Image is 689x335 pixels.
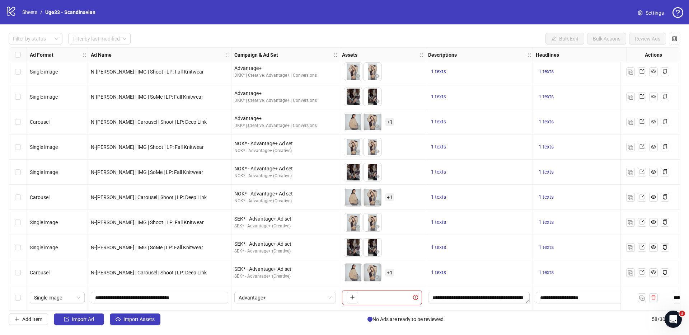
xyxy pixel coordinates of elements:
div: Advantage+ [234,114,336,122]
button: 1 texts [428,218,449,227]
div: Select row 56 [9,235,27,260]
div: SEK* - Advantage+ (Creative) [234,248,336,255]
img: Duplicate [628,145,633,150]
button: Duplicate [626,67,635,76]
div: Select all rows [9,48,27,62]
span: eye [375,199,380,204]
div: DKK* | Creative: Advantage+ | Conversions [234,97,336,104]
div: NOK* - Advantage+ (Creative) [234,198,336,204]
button: 1 texts [536,243,557,252]
button: Preview [353,122,362,131]
span: Single image [30,144,58,150]
span: 1 texts [431,69,446,74]
span: eye [375,224,380,229]
span: export [639,194,645,199]
span: eye [651,245,656,250]
span: 1 texts [539,219,554,225]
span: 1 texts [431,169,446,175]
button: 1 texts [428,193,449,202]
span: Carousel [30,270,50,275]
img: Asset 1 [344,163,362,181]
button: 1 texts [428,268,449,277]
span: delete [651,295,656,300]
span: N-[PERSON_NAME] | IMG | Shoot | LP: Fall Knitwear [91,220,204,225]
span: copy [662,119,667,124]
button: Import Ad [54,313,104,325]
div: Select row 53 [9,160,27,185]
span: holder [338,52,343,57]
span: 1 texts [539,94,554,99]
div: Select row 54 [9,185,27,210]
a: Sheets [21,8,39,16]
button: 1 texts [536,67,557,76]
span: copy [662,194,667,199]
span: export [639,220,645,225]
img: Duplicate [628,170,633,175]
span: holder [333,52,338,57]
img: Duplicate [639,296,645,301]
img: Duplicate [628,120,633,125]
span: eye [355,174,360,179]
span: 1 texts [539,169,554,175]
span: Carousel [30,119,50,125]
iframe: Intercom live chat [665,311,682,328]
div: SEK* - Advantage+ (Creative) [234,223,336,230]
button: 1 texts [536,93,557,101]
span: N-[PERSON_NAME] | Carousel | Shoot | LP: Deep Link [91,119,207,125]
img: Asset 2 [364,163,381,181]
span: copy [662,245,667,250]
button: 1 texts [428,243,449,252]
button: Preview [353,273,362,282]
button: Duplicate [626,168,635,176]
span: copy [662,270,667,275]
img: Duplicate [628,95,633,100]
img: Asset 2 [364,113,381,131]
button: Preview [373,173,381,181]
span: eye [375,249,380,254]
div: Advantage+ [234,89,336,97]
span: export [639,119,645,124]
span: N-[PERSON_NAME] | IMG | Shoot | LP: Fall Knitwear [91,144,204,150]
button: 1 texts [428,143,449,151]
span: 1 texts [539,269,554,275]
img: Duplicate [628,195,633,200]
div: Resize Campaign & Ad Set column [337,48,339,62]
span: holder [230,52,235,57]
button: Duplicate [626,268,635,277]
span: + 1 [385,118,394,126]
div: Edit values [428,292,530,303]
span: N-[PERSON_NAME] | IMG | SoMe | LP: Fall Knitwear [91,245,203,250]
span: + 1 [385,193,394,201]
div: Select row 52 [9,135,27,160]
span: 1 texts [431,119,446,124]
span: 2 [679,311,685,316]
span: eye [651,220,656,225]
img: Asset 1 [344,188,362,206]
span: eye [355,199,360,204]
strong: Ad Format [30,51,53,59]
div: SEK* - Advantage+ Ad set [234,265,336,273]
span: Single image [34,292,80,303]
span: eye [375,274,380,279]
span: eye [355,224,360,229]
span: control [672,36,677,41]
span: Single image [30,220,58,225]
button: Preview [353,198,362,206]
span: copy [662,94,667,99]
span: export [639,245,645,250]
img: Asset 1 [344,239,362,256]
div: Select row 55 [9,210,27,235]
span: info-circle [367,317,372,322]
span: 1 texts [539,244,554,250]
button: Preview [373,147,381,156]
button: 1 texts [536,143,557,151]
strong: Campaign & Ad Set [234,51,278,59]
button: Preview [373,223,381,231]
span: export [639,144,645,149]
div: NOK* - Advantage+ (Creative) [234,173,336,179]
div: Select row 57 [9,260,27,285]
span: Single image [30,69,58,75]
strong: Actions [645,51,662,59]
button: Preview [373,273,381,282]
button: Preview [373,122,381,131]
